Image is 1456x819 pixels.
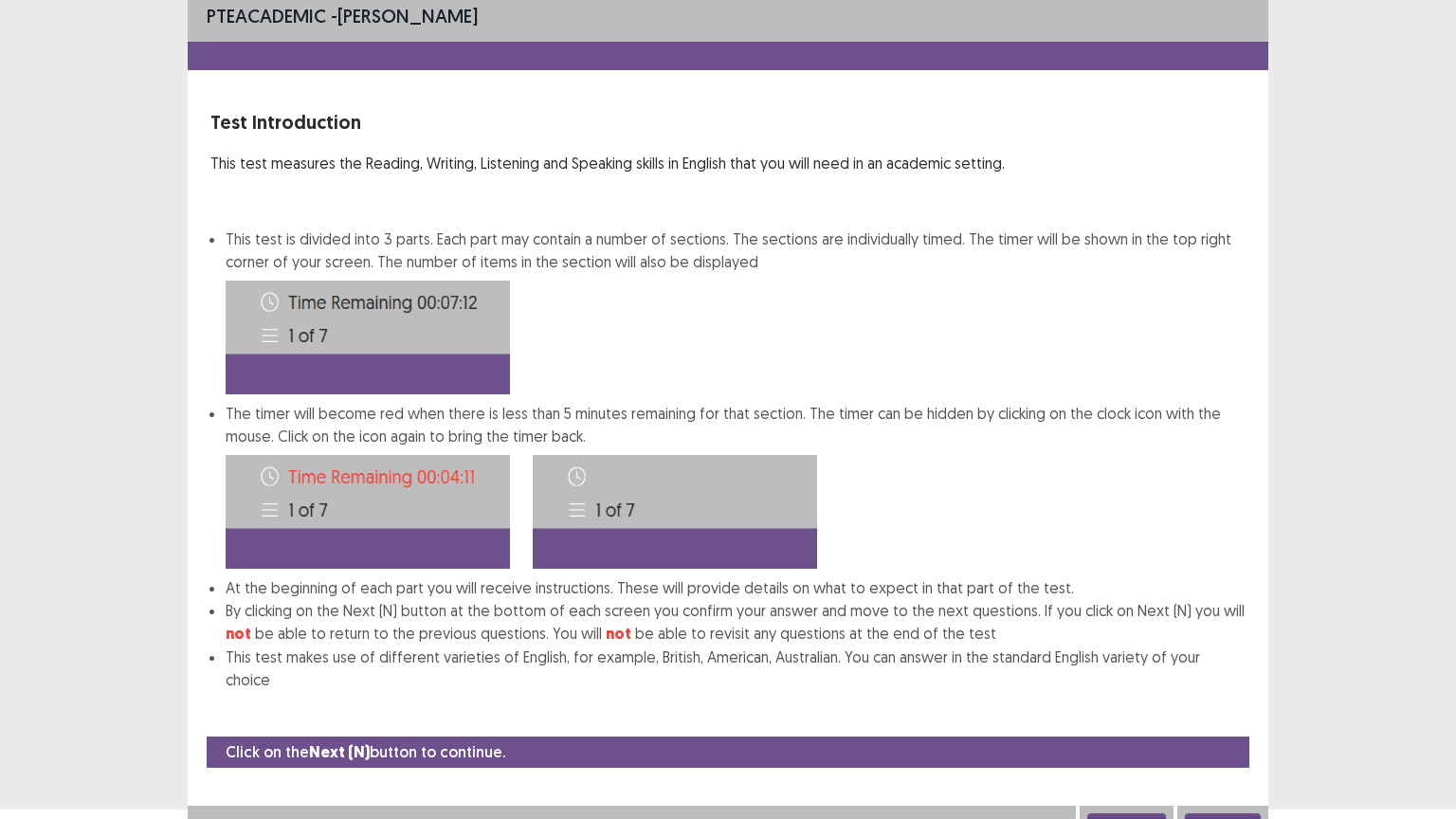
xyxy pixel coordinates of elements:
[309,742,370,762] strong: Next (N)
[533,455,817,569] img: Time-image
[226,646,1246,691] li: This test makes use of different varieties of English, for example, British, American, Australian...
[226,455,510,569] img: Time-image
[606,624,631,644] strong: not
[226,740,505,764] p: Click on the button to continue.
[210,108,1246,136] p: Test Introduction
[226,576,1246,599] li: At the beginning of each part you will receive instructions. These will provide details on what t...
[226,624,251,644] strong: not
[226,402,1246,576] li: The timer will become red when there is less than 5 minutes remaining for that section. The timer...
[207,4,326,27] span: PTE academic
[226,281,510,394] img: Time-image
[210,152,1246,174] p: This test measures the Reading, Writing, Listening and Speaking skills in English that you will n...
[226,599,1246,646] li: By clicking on the Next (N) button at the bottom of each screen you confirm your answer and move ...
[226,227,1246,394] li: This test is divided into 3 parts. Each part may contain a number of sections. The sections are i...
[207,2,478,30] p: - [PERSON_NAME]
